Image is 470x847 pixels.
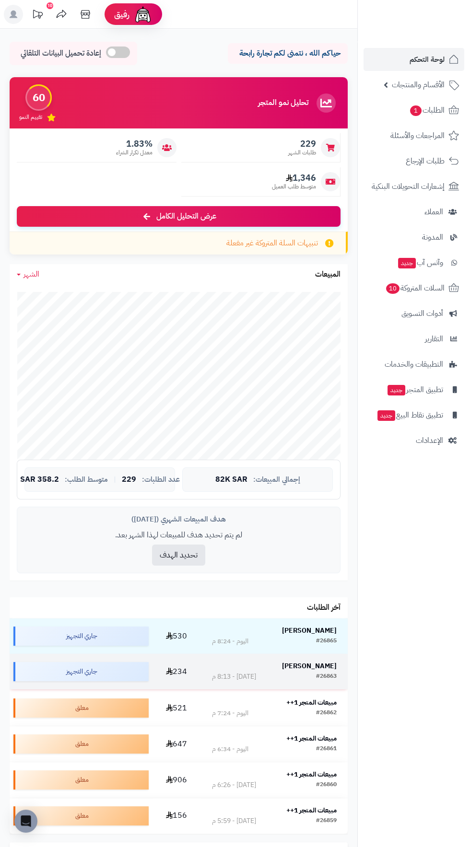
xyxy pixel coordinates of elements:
[390,129,445,142] span: المراجعات والأسئلة
[307,603,341,612] h3: آخر الطلبات
[13,806,149,825] div: معلق
[316,637,337,646] div: #26865
[315,270,341,279] h3: المبيعات
[13,662,149,681] div: جاري التجهيز
[286,697,337,708] strong: مبيعات المتجر 1++
[133,5,153,24] img: ai-face.png
[114,9,129,20] span: رفيق
[65,476,108,484] span: متوسط الطلب:
[398,258,416,268] span: جديد
[316,744,337,754] div: #26861
[416,434,443,447] span: الإعدادات
[364,175,464,198] a: إشعارات التحويلات البنكية
[156,211,216,222] span: عرض التحليل الكامل
[364,200,464,223] a: العملاء
[288,139,316,149] span: 229
[258,99,308,107] h3: تحليل نمو المتجر
[47,2,53,9] div: 10
[19,113,42,121] span: تقييم النمو
[153,726,201,762] td: 647
[286,769,337,779] strong: مبيعات المتجر 1++
[13,698,149,718] div: معلق
[212,744,248,754] div: اليوم - 6:34 م
[25,5,49,26] a: تحديثات المنصة
[212,780,256,790] div: [DATE] - 6:26 م
[316,708,337,718] div: #26862
[364,327,464,350] a: التقارير
[212,637,248,646] div: اليوم - 8:24 م
[364,378,464,401] a: تطبيق المتجرجديد
[364,353,464,376] a: التطبيقات والخدمات
[286,733,337,743] strong: مبيعات المتجر 1++
[116,149,153,157] span: معدل تكرار الشراء
[364,99,464,122] a: الطلبات1
[142,476,180,484] span: عدد الطلبات:
[24,530,333,541] p: لم يتم تحديد هدف للمبيعات لهذا الشهر بعد.
[286,805,337,815] strong: مبيعات المتجر 1++
[13,734,149,754] div: معلق
[122,476,136,484] span: 229
[397,256,443,269] span: وآتس آب
[17,269,39,280] a: الشهر
[410,53,445,66] span: لوحة التحكم
[364,302,464,325] a: أدوات التسويق
[21,48,101,59] span: إعادة تحميل البيانات التلقائي
[235,48,341,59] p: حياكم الله ، نتمنى لكم تجارة رابحة
[316,816,337,826] div: #26859
[316,780,337,790] div: #26860
[282,626,337,636] strong: [PERSON_NAME]
[405,22,461,42] img: logo-2.png
[364,150,464,173] a: طلبات الإرجاع
[152,545,205,566] button: تحديد الهدف
[385,358,443,371] span: التطبيقات والخدمات
[364,251,464,274] a: وآتس آبجديد
[409,104,445,117] span: الطلبات
[253,476,300,484] span: إجمالي المبيعات:
[153,618,201,654] td: 530
[425,332,443,346] span: التقارير
[212,672,256,682] div: [DATE] - 8:13 م
[20,476,59,484] span: 358.2 SAR
[316,672,337,682] div: #26863
[114,476,116,483] span: |
[13,627,149,646] div: جاري التجهيز
[410,105,422,116] span: 1
[282,661,337,671] strong: [PERSON_NAME]
[153,690,201,726] td: 521
[14,810,37,833] div: Open Intercom Messenger
[387,383,443,396] span: تطبيق المتجر
[364,429,464,452] a: الإعدادات
[364,226,464,249] a: المدونة
[212,708,248,718] div: اليوم - 7:24 م
[424,205,443,219] span: العملاء
[386,283,400,294] span: 10
[364,277,464,300] a: السلات المتروكة10
[153,654,201,689] td: 234
[364,48,464,71] a: لوحة التحكم
[23,268,39,280] span: الشهر
[401,307,443,320] span: أدوات التسويق
[422,231,443,244] span: المدونة
[153,798,201,834] td: 156
[385,281,445,295] span: السلات المتروكة
[406,154,445,168] span: طلبات الإرجاع
[212,816,256,826] div: [DATE] - 5:59 م
[17,206,341,227] a: عرض التحليل الكامل
[116,139,153,149] span: 1.83%
[376,408,443,422] span: تطبيق نقاط البيع
[364,404,464,427] a: تطبيق نقاط البيعجديد
[377,410,395,421] span: جديد
[272,173,316,183] span: 1,346
[364,124,464,147] a: المراجعات والأسئلة
[215,476,247,484] span: 82K SAR
[272,183,316,191] span: متوسط طلب العميل
[288,149,316,157] span: طلبات الشهر
[388,385,405,395] span: جديد
[392,78,445,92] span: الأقسام والمنتجات
[13,770,149,789] div: معلق
[372,180,445,193] span: إشعارات التحويلات البنكية
[153,762,201,798] td: 906
[24,514,333,524] div: هدف المبيعات الشهري ([DATE])
[226,238,318,249] span: تنبيهات السلة المتروكة غير مفعلة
